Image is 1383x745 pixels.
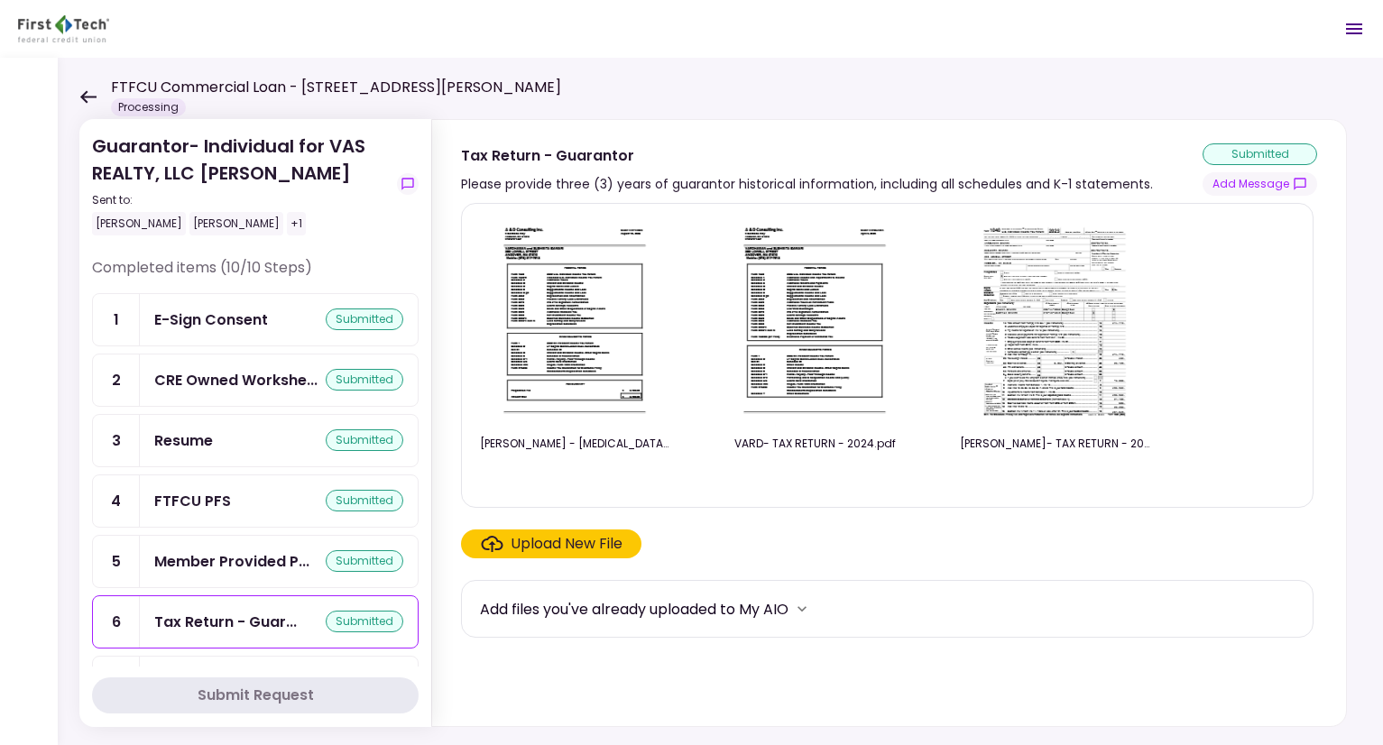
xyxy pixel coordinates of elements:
[93,475,140,527] div: 4
[92,354,419,407] a: 2CRE Owned Worksheetsubmitted
[461,529,641,558] span: Click here to upload the required document
[960,436,1149,452] div: VARDHAMAN- TAX RETURN - 2023 FILED.pdf
[287,212,306,235] div: +1
[461,173,1153,195] div: Please provide three (3) years of guarantor historical information, including all schedules and K...
[93,294,140,345] div: 1
[431,119,1347,727] div: Tax Return - GuarantorPlease provide three (3) years of guarantor historical information, includi...
[154,369,318,391] div: CRE Owned Worksheet
[1203,143,1317,165] div: submitted
[720,436,909,452] div: VARD- TAX RETURN - 2024.pdf
[511,533,622,555] div: Upload New File
[154,550,309,573] div: Member Provided PFS
[326,429,403,451] div: submitted
[154,490,231,512] div: FTFCU PFS
[154,308,268,331] div: E-Sign Consent
[92,133,390,235] div: Guarantor- Individual for VAS REALTY, LLC [PERSON_NAME]
[1203,172,1317,196] button: show-messages
[326,611,403,632] div: submitted
[461,144,1153,167] div: Tax Return - Guarantor
[92,535,419,588] a: 5Member Provided PFSsubmitted
[198,685,314,706] div: Submit Request
[92,257,419,293] div: Completed items (10/10 Steps)
[326,550,403,572] div: submitted
[154,429,213,452] div: Resume
[154,611,297,633] div: Tax Return - Guarantor
[189,212,283,235] div: [PERSON_NAME]
[92,293,419,346] a: 1E-Sign Consentsubmitted
[111,98,186,116] div: Processing
[93,415,140,466] div: 3
[397,173,419,195] button: show-messages
[92,212,186,235] div: [PERSON_NAME]
[326,369,403,391] div: submitted
[18,15,109,42] img: Partner icon
[93,596,140,648] div: 6
[326,490,403,511] div: submitted
[92,414,419,467] a: 3Resumesubmitted
[93,354,140,406] div: 2
[93,536,140,587] div: 5
[788,595,816,622] button: more
[92,192,390,208] div: Sent to:
[92,474,419,528] a: 4FTFCU PFSsubmitted
[111,77,561,98] h1: FTFCU Commercial Loan - [STREET_ADDRESS][PERSON_NAME]
[92,595,419,648] a: 6Tax Return - Guarantorsubmitted
[92,677,419,713] button: Submit Request
[480,598,788,621] div: Add files you've already uploaded to My AIO
[92,656,419,709] a: 7IRS Form 4506-T Guarantorsubmitted
[326,308,403,330] div: submitted
[480,436,669,452] div: VARDHMAN - AMEN TAX RETURN 2023.pdf
[93,657,140,708] div: 7
[1332,7,1376,51] button: Open menu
